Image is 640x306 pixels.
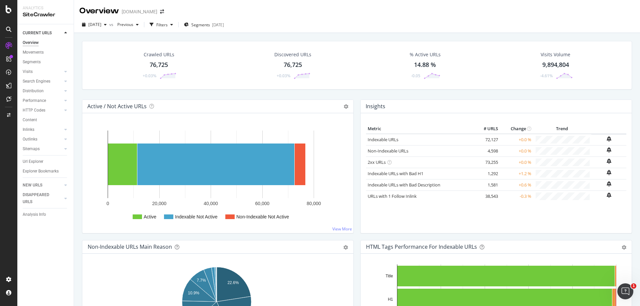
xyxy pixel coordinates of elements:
[23,126,62,133] a: Inlinks
[473,179,500,190] td: 1,581
[411,73,420,79] div: -0.05
[607,147,611,153] div: bell-plus
[88,124,346,228] svg: A chart.
[607,192,611,198] div: bell-plus
[23,78,50,85] div: Search Engines
[23,182,42,189] div: NEW URLS
[147,19,176,30] button: Filters
[368,148,408,154] a: Non-Indexable URLs
[156,22,168,28] div: Filters
[473,190,500,202] td: 38,543
[150,61,168,69] div: 76,725
[23,30,62,37] a: CURRENT URLS
[307,201,321,206] text: 80,000
[23,97,62,104] a: Performance
[23,39,39,46] div: Overview
[607,158,611,164] div: bell-plus
[23,211,46,218] div: Analysis Info
[23,168,59,175] div: Explorer Bookmarks
[366,102,385,111] h4: Insights
[277,73,290,79] div: +0.03%
[23,126,34,133] div: Inlinks
[23,5,68,11] div: Analytics
[122,8,157,15] div: [DOMAIN_NAME]
[23,146,62,153] a: Sitemaps
[23,59,41,66] div: Segments
[204,201,218,206] text: 40,000
[175,214,218,219] text: Indexable Not Active
[607,181,611,186] div: bell-plus
[88,243,172,250] div: Non-Indexable URLs Main Reason
[388,297,393,302] text: H1
[23,117,69,124] a: Content
[115,19,141,30] button: Previous
[143,73,156,79] div: +0.03%
[23,158,43,165] div: Url Explorer
[109,22,115,27] span: vs
[473,145,500,156] td: 4,598
[23,107,45,114] div: HTTP Codes
[197,278,206,283] text: 7.7%
[23,146,40,153] div: Sitemaps
[181,19,227,30] button: Segments[DATE]
[23,11,68,19] div: SiteCrawler
[23,191,62,205] a: DISAPPEARED URLS
[23,182,62,189] a: NEW URLS
[23,68,62,75] a: Visits
[23,168,69,175] a: Explorer Bookmarks
[500,124,533,134] th: Change
[344,104,348,109] i: Options
[23,30,52,37] div: CURRENT URLS
[79,19,109,30] button: [DATE]
[622,245,626,250] div: gear
[386,274,393,278] text: Title
[500,145,533,156] td: +0.0 %
[473,124,500,134] th: # URLS
[473,134,500,146] td: 72,127
[368,137,398,143] a: Indexable URLs
[107,201,109,206] text: 0
[366,124,473,134] th: Metric
[542,61,569,69] div: 9,894,804
[191,22,210,28] span: Segments
[473,156,500,168] td: 73,255
[368,193,417,199] a: URLs with 1 Follow Inlink
[607,136,611,142] div: bell-plus
[160,9,164,14] div: arrow-right-arrow-left
[500,134,533,146] td: +0.0 %
[227,280,239,285] text: 22.6%
[23,191,56,205] div: DISAPPEARED URLS
[115,22,133,27] span: Previous
[533,124,591,134] th: Trend
[23,136,37,143] div: Outlinks
[332,226,352,232] a: View More
[23,117,37,124] div: Content
[541,51,570,58] div: Visits Volume
[23,78,62,85] a: Search Engines
[23,68,33,75] div: Visits
[631,283,636,289] span: 1
[500,168,533,179] td: +1.2 %
[368,159,386,165] a: 2xx URLs
[540,73,553,79] div: -4.61%
[617,283,633,299] iframe: Intercom live chat
[152,201,167,206] text: 20,000
[343,245,348,250] div: gear
[368,170,423,176] a: Indexable URLs with Bad H1
[23,49,44,56] div: Movements
[255,201,270,206] text: 60,000
[23,107,62,114] a: HTTP Codes
[79,5,119,17] div: Overview
[212,22,224,28] div: [DATE]
[23,49,69,56] a: Movements
[500,156,533,168] td: +0.0 %
[144,214,156,219] text: Active
[368,182,440,188] a: Indexable URLs with Bad Description
[188,291,199,295] text: 10.9%
[284,61,302,69] div: 76,725
[500,179,533,190] td: +0.6 %
[414,61,436,69] div: 14.88 %
[87,102,147,111] h4: Active / Not Active URLs
[144,51,174,58] div: Crawled URLs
